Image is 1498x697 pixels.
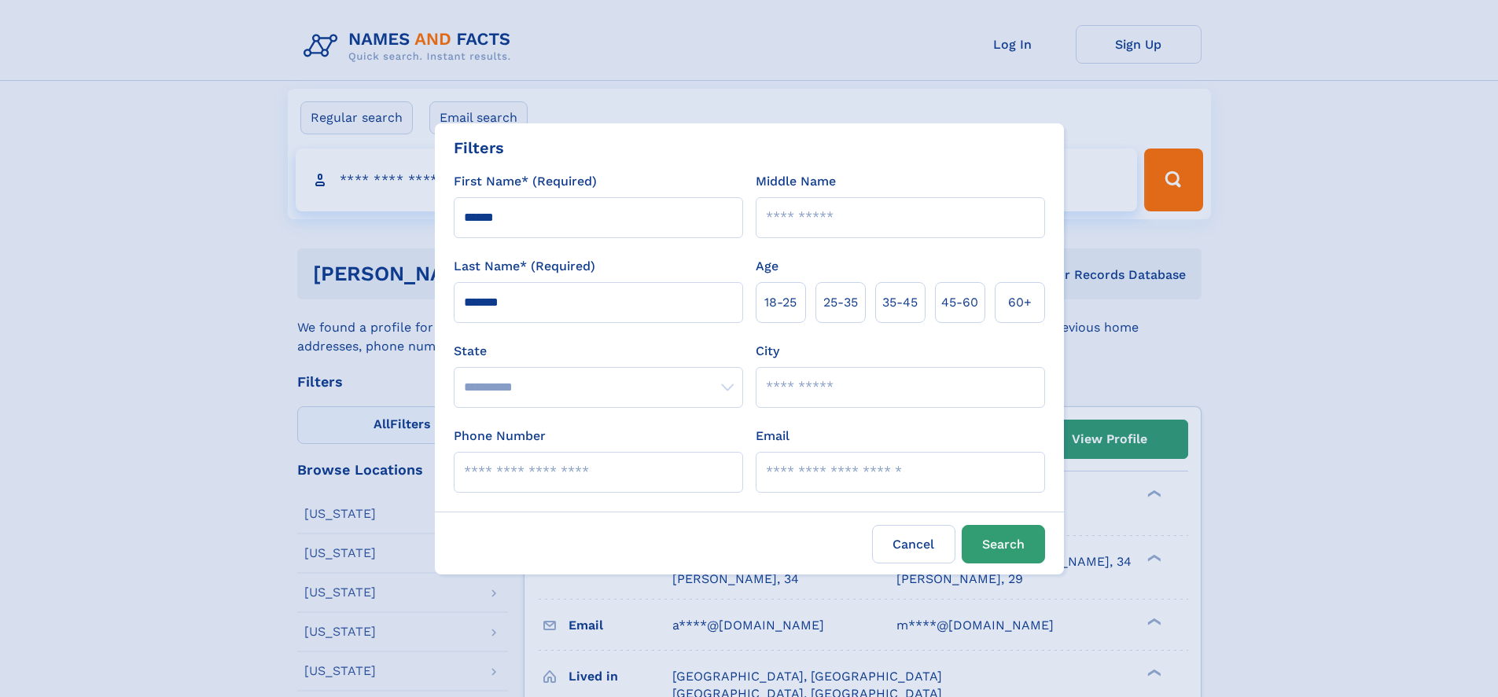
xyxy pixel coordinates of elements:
label: Cancel [872,525,955,563]
label: Email [756,427,789,446]
div: Filters [454,136,504,160]
label: Phone Number [454,427,546,446]
label: Last Name* (Required) [454,257,595,276]
span: 60+ [1008,293,1032,312]
label: State [454,342,743,361]
label: City [756,342,779,361]
span: 18‑25 [764,293,797,312]
label: First Name* (Required) [454,172,597,191]
label: Middle Name [756,172,836,191]
span: 45‑60 [941,293,978,312]
label: Age [756,257,778,276]
span: 25‑35 [823,293,858,312]
span: 35‑45 [882,293,918,312]
button: Search [962,525,1045,563]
